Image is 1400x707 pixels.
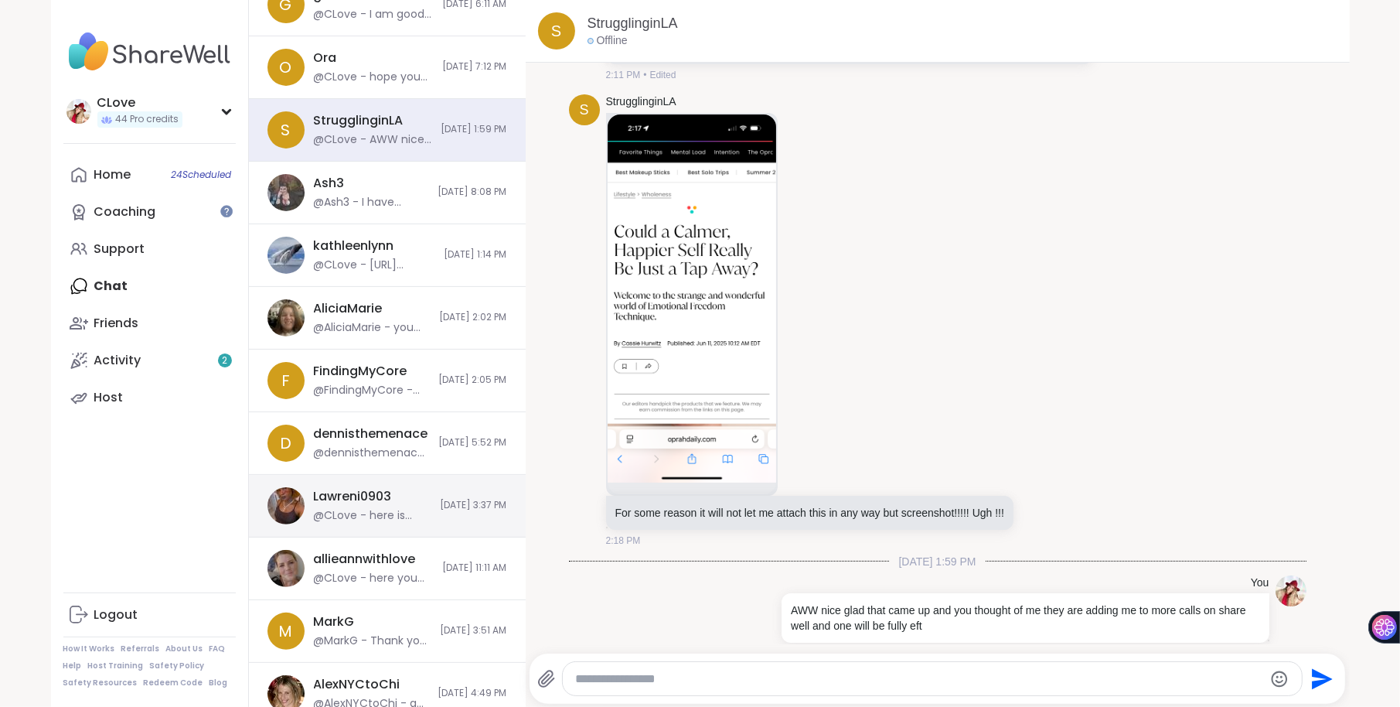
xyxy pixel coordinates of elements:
[116,113,179,126] span: 44 Pro credits
[314,237,394,254] div: kathleenlynn
[440,311,507,324] span: [DATE] 2:02 PM
[121,644,160,654] a: Referrals
[94,352,141,369] div: Activity
[441,499,507,512] span: [DATE] 3:37 PM
[314,132,432,148] div: @CLove - AWW nice glad that came up and you thought of me they are adding me to more calls on sha...
[267,174,305,211] img: https://sharewell-space-live.sfo3.digitaloceanspaces.com/user-generated/9e22d4b8-9814-487a-b0d5-6...
[63,342,236,379] a: Activity2
[267,550,305,587] img: https://sharewell-space-live.sfo3.digitaloceanspaces.com/user-generated/223e11da-433f-4df6-b8fc-8...
[314,488,392,505] div: Lawreni0903
[209,644,226,654] a: FAQ
[66,99,91,124] img: CLove
[150,661,205,671] a: Safety Policy
[649,68,676,82] span: Edited
[63,678,138,688] a: Safety Resources
[209,678,228,688] a: Blog
[588,33,628,49] div: Offline
[314,634,431,649] div: @MarkG - Thank you for accepting my friend's request.
[314,571,434,586] div: @CLove - here you go
[314,50,337,67] div: Ora
[63,231,236,268] a: Support
[63,661,82,671] a: Help
[94,606,138,623] div: Logout
[281,369,290,392] span: F
[551,19,561,43] span: S
[445,248,507,261] span: [DATE] 1:14 PM
[63,379,236,416] a: Host
[279,620,293,643] span: M
[94,315,139,332] div: Friends
[314,112,404,129] div: StrugglinginLA
[439,374,507,387] span: [DATE] 2:05 PM
[63,193,236,231] a: Coaching
[63,305,236,342] a: Friends
[166,644,203,654] a: About Us
[314,195,429,210] div: @Ash3 - I have wanted to for quite some time, but not entirely sure where to go for resources. I'...
[889,554,985,569] span: [DATE] 1:59 PM
[94,389,124,406] div: Host
[267,237,305,274] img: https://sharewell-space-live.sfo3.digitaloceanspaces.com/user-generated/a83e0c5a-a5d7-4dfe-98a3-d...
[280,56,292,79] span: O
[144,678,203,688] a: Redeem Code
[606,94,676,110] a: StrugglinginLA
[94,241,145,258] div: Support
[791,603,1259,634] p: AWW nice glad that came up and you thought of me they are adding me to more calls on share well a...
[220,205,233,217] iframe: Spotlight
[606,534,641,548] span: 2:18 PM
[314,508,431,524] div: @CLove - here is that free webinar for dealing with a Narc and divorce and legalities with kids [...
[575,671,1263,687] textarea: Type your message
[441,123,507,136] span: [DATE] 1:59 PM
[443,60,507,73] span: [DATE] 7:12 PM
[281,118,291,142] span: S
[608,114,777,483] img: IMG_3826.png
[267,299,305,336] img: https://sharewell-space-live.sfo3.digitaloceanspaces.com/user-generated/ddf01a60-9946-47ee-892f-d...
[1270,670,1289,688] button: Emoji picker
[63,644,115,654] a: How It Works
[63,25,236,79] img: ShareWell Nav Logo
[443,562,507,575] span: [DATE] 11:11 AM
[438,687,507,700] span: [DATE] 4:49 PM
[314,175,345,192] div: Ash3
[314,551,416,568] div: allieannwithlove
[314,383,430,398] div: @FindingMyCore - Thanks, [PERSON_NAME]
[438,186,507,199] span: [DATE] 8:08 PM
[314,613,355,630] div: MarkG
[63,156,236,193] a: Home24Scheduled
[588,14,678,33] a: StrugglinginLA
[606,68,641,82] span: 2:11 PM
[314,425,428,442] div: dennisthemenace
[579,100,588,121] span: S
[439,436,507,449] span: [DATE] 5:52 PM
[314,363,407,380] div: FindingMyCore
[222,354,227,367] span: 2
[97,94,182,111] div: CLove
[94,203,156,220] div: Coaching
[63,596,236,634] a: Logout
[1251,576,1269,591] h4: You
[314,320,431,336] div: @AliciaMarie - you said to message you later
[314,676,400,693] div: AlexNYCtoChi
[314,446,430,461] div: @dennisthemenace - Thank you for an amazing session
[314,7,434,22] div: @CLove - I am good how are you ?
[280,432,291,455] span: d
[94,166,131,183] div: Home
[314,70,434,85] div: @CLove - hope you feel better !
[643,68,646,82] span: •
[314,258,435,273] div: @CLove - [URL][DOMAIN_NAME]
[615,505,1004,521] p: For some reason it will not let me attach this in any way but screenshot!!!!! Ugh !!!
[267,487,305,524] img: https://sharewell-space-live.sfo3.digitaloceanspaces.com/user-generated/04033466-652d-4f5b-92b2-6...
[314,300,383,317] div: AliciaMarie
[441,624,507,637] span: [DATE] 3:51 AM
[1276,576,1306,606] img: https://sharewell-space-live.sfo3.digitaloceanspaces.com/user-generated/380e89db-2a5e-43fa-ad13-d...
[172,169,232,181] span: 24 Scheduled
[1303,661,1337,696] button: Send
[88,661,144,671] a: Host Training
